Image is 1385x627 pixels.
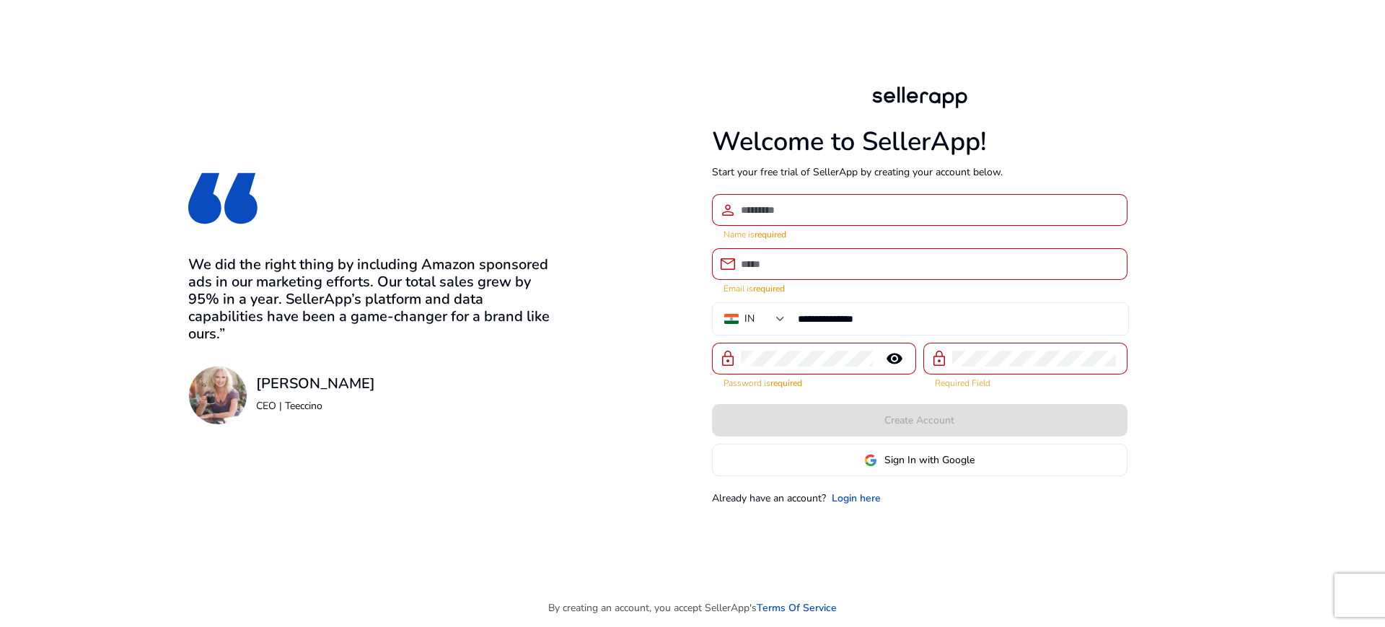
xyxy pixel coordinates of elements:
strong: required [753,283,785,294]
strong: required [755,229,786,240]
span: person [719,201,737,219]
span: Sign In with Google [884,452,975,468]
button: Sign In with Google [712,444,1127,476]
mat-icon: remove_red_eye [877,350,912,367]
mat-error: Required Field [935,374,1116,390]
h3: [PERSON_NAME] [256,375,375,393]
h1: Welcome to SellerApp! [712,126,1127,157]
span: email [719,255,737,273]
a: Login here [832,491,881,506]
mat-error: Email is [724,280,1116,295]
a: Terms Of Service [757,600,837,615]
p: CEO | Teeccino [256,398,375,413]
span: lock [719,350,737,367]
p: Already have an account? [712,491,826,506]
div: IN [744,311,755,327]
strong: required [770,377,802,389]
mat-error: Password is [724,374,905,390]
h3: We did the right thing by including Amazon sponsored ads in our marketing efforts. Our total sale... [188,256,558,343]
p: Start your free trial of SellerApp by creating your account below. [712,165,1127,180]
mat-error: Name is [724,226,1116,241]
span: lock [931,350,948,367]
img: google-logo.svg [864,454,877,467]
